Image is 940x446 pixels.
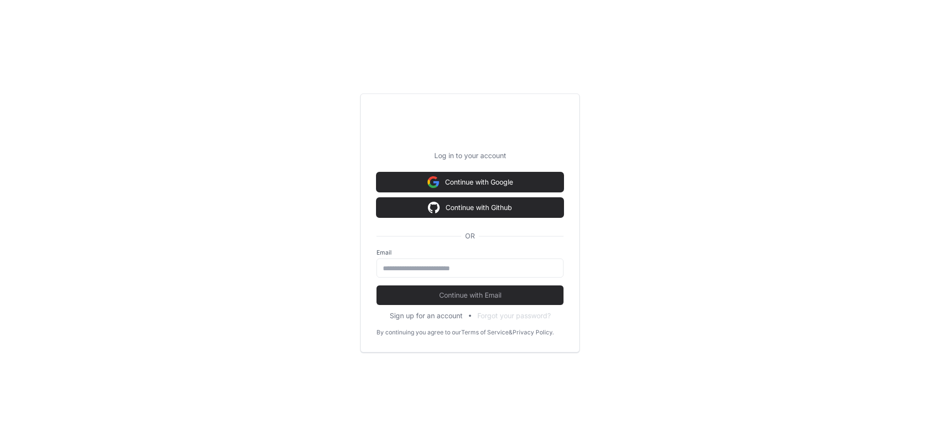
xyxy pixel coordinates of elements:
img: Sign in with google [428,198,440,217]
p: Log in to your account [376,151,564,161]
label: Email [376,249,564,257]
span: OR [461,231,479,241]
a: Terms of Service [461,329,509,336]
div: & [509,329,513,336]
button: Continue with Github [376,198,564,217]
span: Continue with Email [376,290,564,300]
a: Privacy Policy. [513,329,554,336]
img: Sign in with google [427,172,439,192]
div: By continuing you agree to our [376,329,461,336]
button: Forgot your password? [477,311,551,321]
button: Continue with Email [376,285,564,305]
button: Sign up for an account [390,311,463,321]
button: Continue with Google [376,172,564,192]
